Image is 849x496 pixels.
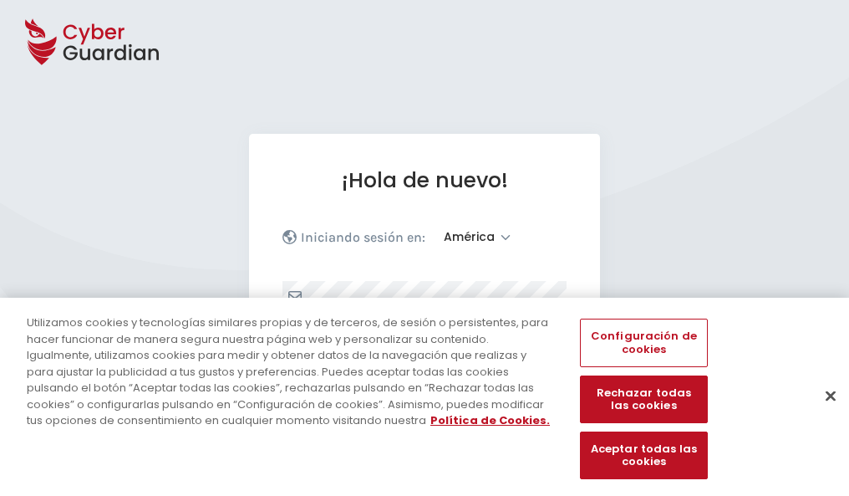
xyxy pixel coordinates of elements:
[27,314,555,429] div: Utilizamos cookies y tecnologías similares propias y de terceros, de sesión o persistentes, para ...
[430,412,550,428] a: Más información sobre su privacidad, se abre en una nueva pestaña
[282,167,567,193] h1: ¡Hola de nuevo!
[580,376,707,423] button: Rechazar todas las cookies
[301,229,425,246] p: Iniciando sesión en:
[580,432,707,479] button: Aceptar todas las cookies
[580,319,707,366] button: Configuración de cookies, Abre el cuadro de diálogo del centro de preferencias.
[812,377,849,414] button: Cerrar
